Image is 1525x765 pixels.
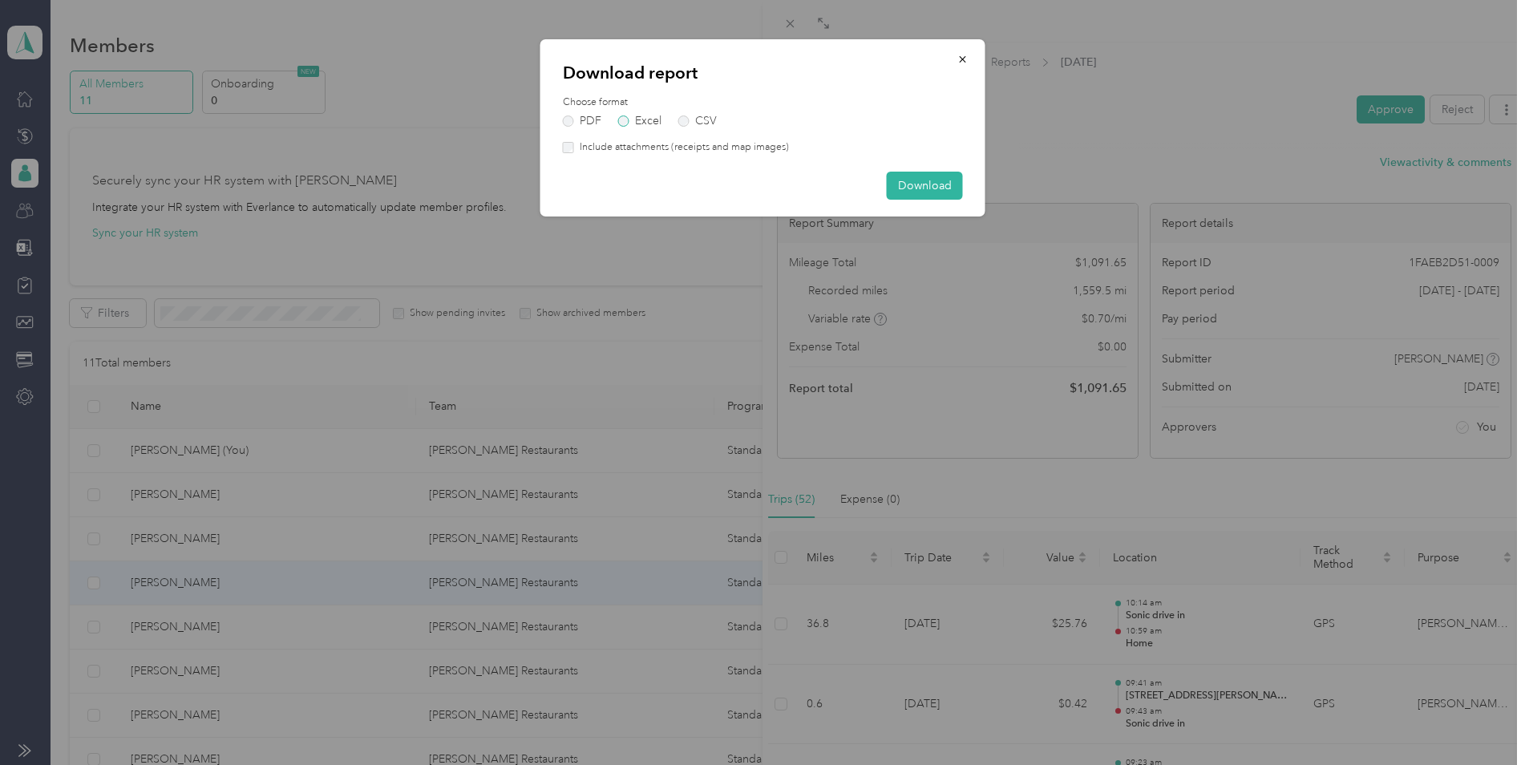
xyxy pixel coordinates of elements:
p: Download report [563,62,963,84]
label: Include attachments (receipts and map images) [574,140,789,155]
label: Excel [618,115,661,127]
button: Download [887,172,963,200]
iframe: Everlance-gr Chat Button Frame [1435,675,1525,765]
label: PDF [563,115,601,127]
label: Choose format [563,95,963,110]
label: CSV [678,115,717,127]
